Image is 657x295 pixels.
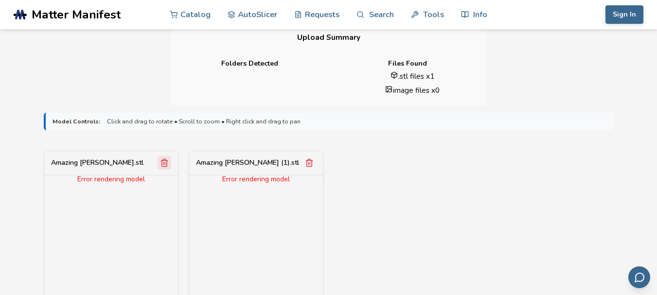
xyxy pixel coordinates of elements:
[605,5,643,24] button: Sign In
[171,23,487,52] h3: Upload Summary
[189,175,323,183] div: Error rendering model
[53,118,100,125] strong: Model Controls:
[44,175,178,183] div: Error rendering model
[345,85,480,95] li: image files x 0
[51,159,143,167] div: Amazing [PERSON_NAME].stl
[196,159,299,167] div: Amazing [PERSON_NAME] (1).stl
[178,60,322,68] h4: Folders Detected
[32,8,121,21] span: Matter Manifest
[336,60,480,68] h4: Files Found
[302,156,316,170] button: Remove model
[345,71,480,81] li: .stl files x 1
[158,156,171,170] button: Remove model
[107,118,301,125] span: Click and drag to rotate • Scroll to zoom • Right click and drag to pan
[628,266,650,288] button: Send feedback via email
